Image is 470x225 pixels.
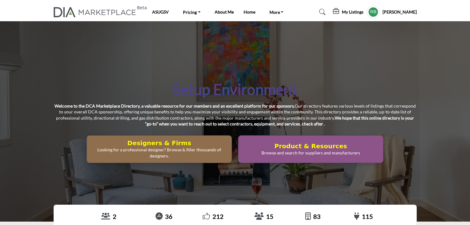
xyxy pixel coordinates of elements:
i: Go to Liked [203,212,210,220]
img: Site Logo [54,7,140,17]
button: Show hide supplier dropdown [367,5,380,19]
button: Designers & Firms Looking for a professional designer? Browse & filter thousands of designers. [87,135,232,163]
a: 115 [362,213,373,220]
div: My Listings [333,8,363,16]
h2: Product & Resources [240,142,381,150]
a: About Me [215,9,234,14]
a: ASUGSV [152,9,169,14]
p: Our directory features various levels of listings that correspond to your overall DCA sponsorship... [54,103,417,127]
p: Looking for a professional designer? Browse & filter thousands of designers. [89,147,230,159]
strong: Welcome to the DCA Marketplace Directory, a valuable resource for our members and an excellent pl... [55,103,295,108]
a: Search [313,7,330,17]
h5: [PERSON_NAME] [383,9,417,15]
h1: Setup Environment [173,80,297,99]
a: 36 [165,213,172,220]
a: More [265,8,288,16]
p: Browse and search for suppliers and manufacturers [240,150,381,156]
a: Pricing [179,8,205,16]
a: Home [244,9,255,14]
a: Beta [54,7,140,17]
a: View Recommenders [101,212,110,221]
h2: Designers & Firms [89,139,230,147]
h6: Beta [137,5,147,10]
a: 2 [113,213,116,220]
a: 212 [213,213,224,220]
h5: My Listings [342,9,363,15]
a: 15 [266,213,273,220]
a: 83 [313,213,321,220]
button: Product & Resources Browse and search for suppliers and manufacturers [238,135,383,163]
